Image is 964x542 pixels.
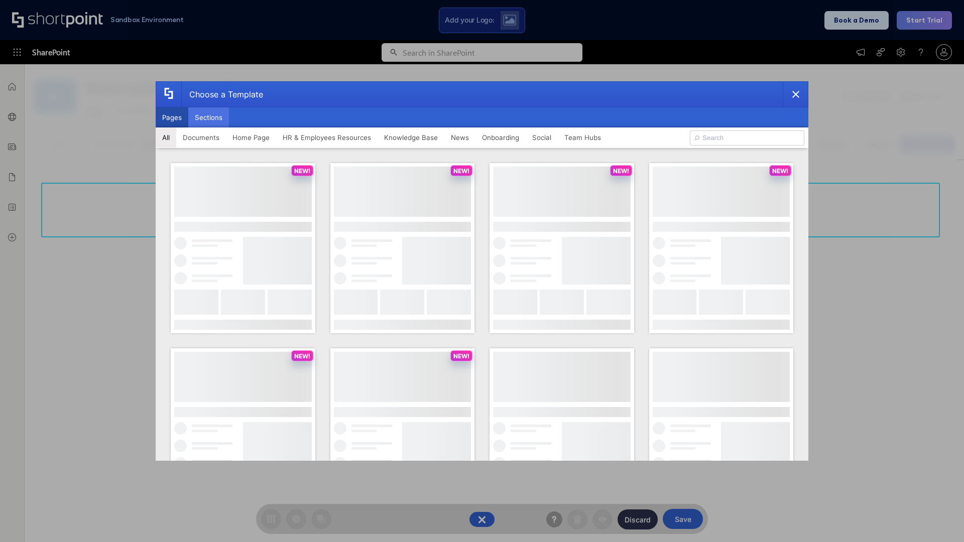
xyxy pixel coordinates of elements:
[156,127,176,148] button: All
[156,107,188,127] button: Pages
[558,127,608,148] button: Team Hubs
[526,127,558,148] button: Social
[444,127,475,148] button: News
[276,127,378,148] button: HR & Employees Resources
[294,167,310,175] p: NEW!
[613,167,629,175] p: NEW!
[181,82,263,107] div: Choose a Template
[294,352,310,360] p: NEW!
[378,127,444,148] button: Knowledge Base
[475,127,526,148] button: Onboarding
[176,127,226,148] button: Documents
[226,127,276,148] button: Home Page
[453,167,469,175] p: NEW!
[914,494,964,542] iframe: Chat Widget
[772,167,788,175] p: NEW!
[188,107,229,127] button: Sections
[453,352,469,360] p: NEW!
[690,130,804,146] input: Search
[156,81,808,461] div: template selector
